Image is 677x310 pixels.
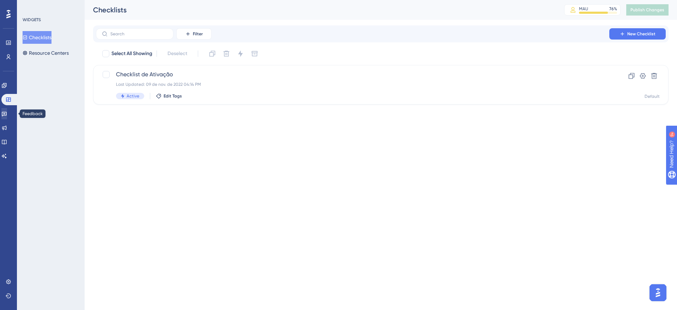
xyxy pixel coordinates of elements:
[127,93,139,99] span: Active
[48,4,52,9] div: 9+
[161,47,194,60] button: Deselect
[93,5,547,15] div: Checklists
[627,31,655,37] span: New Checklist
[116,70,589,79] span: Checklist de Ativação
[645,94,660,99] div: Default
[164,93,182,99] span: Edit Tags
[647,282,669,303] iframe: UserGuiding AI Assistant Launcher
[176,28,212,40] button: Filter
[23,17,41,23] div: WIDGETS
[626,4,669,16] button: Publish Changes
[156,93,182,99] button: Edit Tags
[630,7,664,13] span: Publish Changes
[111,49,152,58] span: Select All Showing
[110,31,167,36] input: Search
[193,31,203,37] span: Filter
[23,47,69,59] button: Resource Centers
[17,2,44,10] span: Need Help?
[116,82,589,87] div: Last Updated: 09 de nov. de 2022 04:14 PM
[23,31,51,44] button: Checklists
[609,6,617,12] div: 76 %
[579,6,588,12] div: MAU
[167,49,187,58] span: Deselect
[609,28,666,40] button: New Checklist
